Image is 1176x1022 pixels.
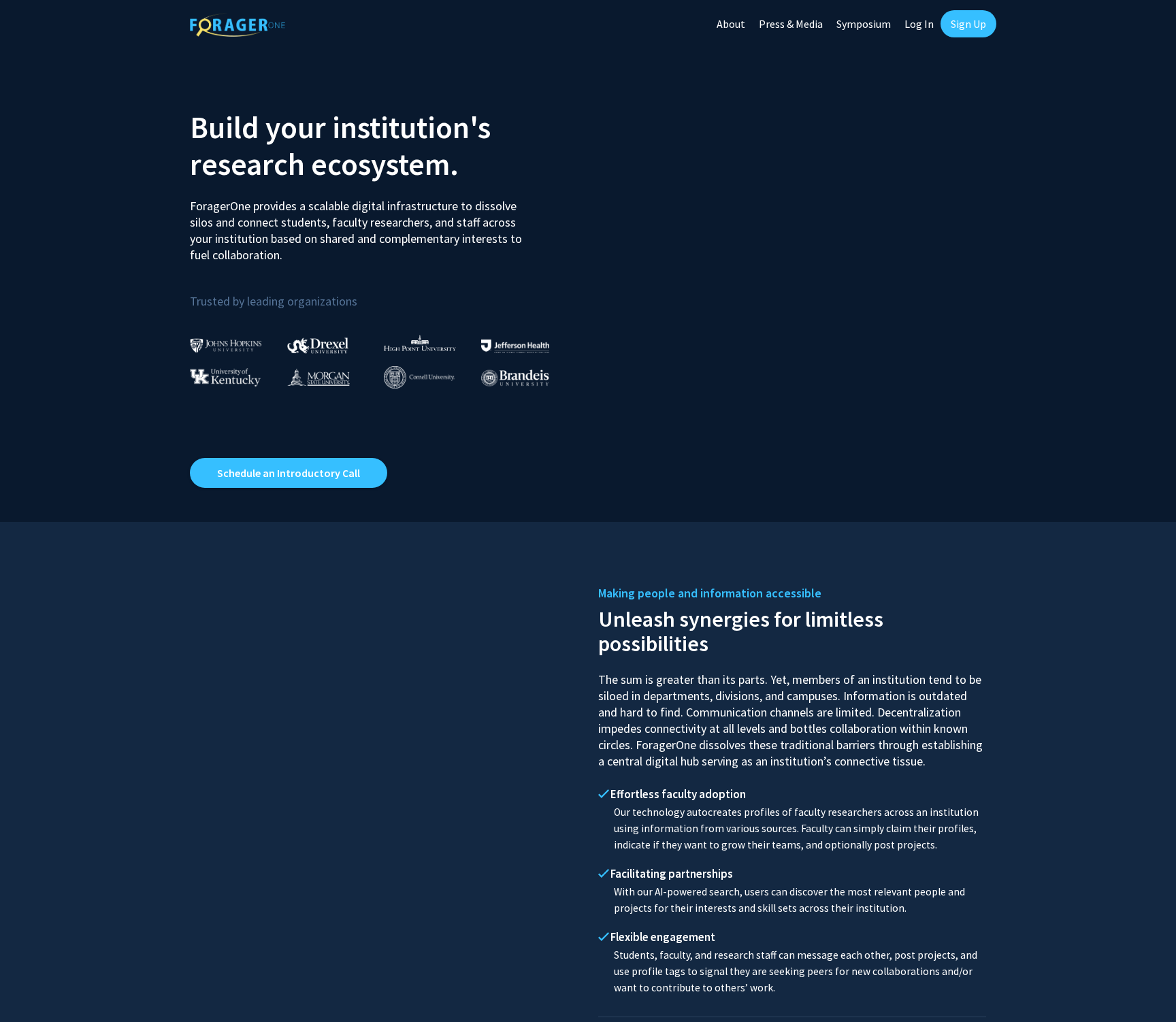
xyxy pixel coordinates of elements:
[190,458,387,488] a: Opens in a new tab
[598,659,986,770] p: The sum is greater than its parts. Yet, members of an institution tend to be siloed in department...
[598,787,986,801] h4: Effortless faculty adoption
[190,188,532,263] p: ForagerOne provides a scalable digital infrastructure to dissolve silos and connect students, fac...
[598,947,986,996] p: Students, faculty, and research staff can message each other, post projects, and use profile tags...
[190,368,261,386] img: University of Kentucky
[190,338,262,352] img: Johns Hopkins University
[190,109,578,182] h2: Build your institution's research ecosystem.
[941,10,996,37] a: Sign Up
[481,369,549,386] img: Brandeis University
[287,368,350,386] img: Morgan State University
[598,604,986,656] h2: Unleash synergies for limitless possibilities
[287,337,348,353] img: Drexel University
[384,366,455,389] img: Cornell University
[598,583,986,604] h5: Making people and information accessible
[481,340,549,352] img: Thomas Jefferson University
[598,867,986,880] h4: Facilitating partnerships
[598,804,986,853] p: Our technology autocreates profiles of faculty researchers across an institution using informatio...
[598,884,986,917] p: With our AI-powered search, users can discover the most relevant people and projects for their in...
[190,13,285,37] img: ForagerOne Logo
[190,274,578,312] p: Trusted by leading organizations
[598,930,986,944] h4: Flexible engagement
[384,335,456,351] img: High Point University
